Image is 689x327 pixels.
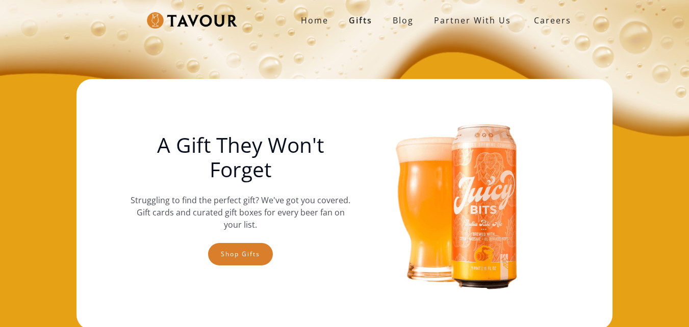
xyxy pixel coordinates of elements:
[130,194,350,231] p: Struggling to find the perfect gift? We've got you covered. Gift cards and curated gift boxes for...
[301,15,328,26] strong: Home
[130,133,350,182] h1: A Gift They Won't Forget
[521,6,579,35] a: Careers
[339,10,382,31] a: Gifts
[382,10,424,31] a: Blog
[291,10,339,31] a: Home
[534,10,571,31] strong: Careers
[208,243,273,265] a: Shop gifts
[424,10,521,31] a: partner with us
